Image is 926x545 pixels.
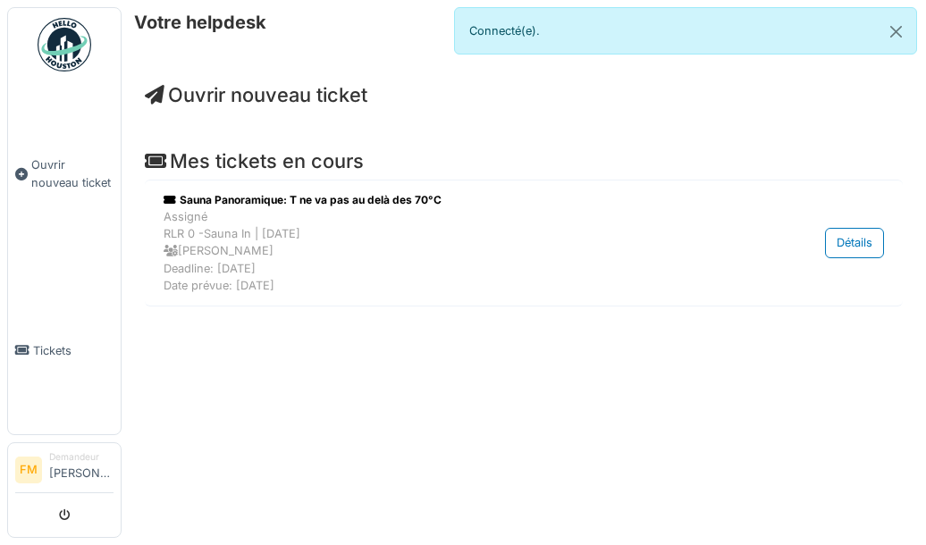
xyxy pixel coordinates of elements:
[145,149,903,172] h4: Mes tickets en cours
[15,457,42,483] li: FM
[876,8,916,55] button: Close
[145,83,367,106] a: Ouvrir nouveau ticket
[159,188,888,298] a: Sauna Panoramique: T ne va pas au delà des 70°C AssignéRLR 0 -Sauna In | [DATE] [PERSON_NAME]Dead...
[825,228,884,257] div: Détails
[454,7,917,54] div: Connecté(e).
[164,192,743,208] div: Sauna Panoramique: T ne va pas au delà des 70°C
[8,266,121,434] a: Tickets
[134,12,266,33] h6: Votre helpdesk
[31,156,114,190] span: Ouvrir nouveau ticket
[49,450,114,489] li: [PERSON_NAME]
[8,81,121,266] a: Ouvrir nouveau ticket
[33,342,114,359] span: Tickets
[164,208,743,294] div: Assigné RLR 0 -Sauna In | [DATE] [PERSON_NAME] Deadline: [DATE] Date prévue: [DATE]
[15,450,114,493] a: FM Demandeur[PERSON_NAME]
[49,450,114,464] div: Demandeur
[38,18,91,71] img: Badge_color-CXgf-gQk.svg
